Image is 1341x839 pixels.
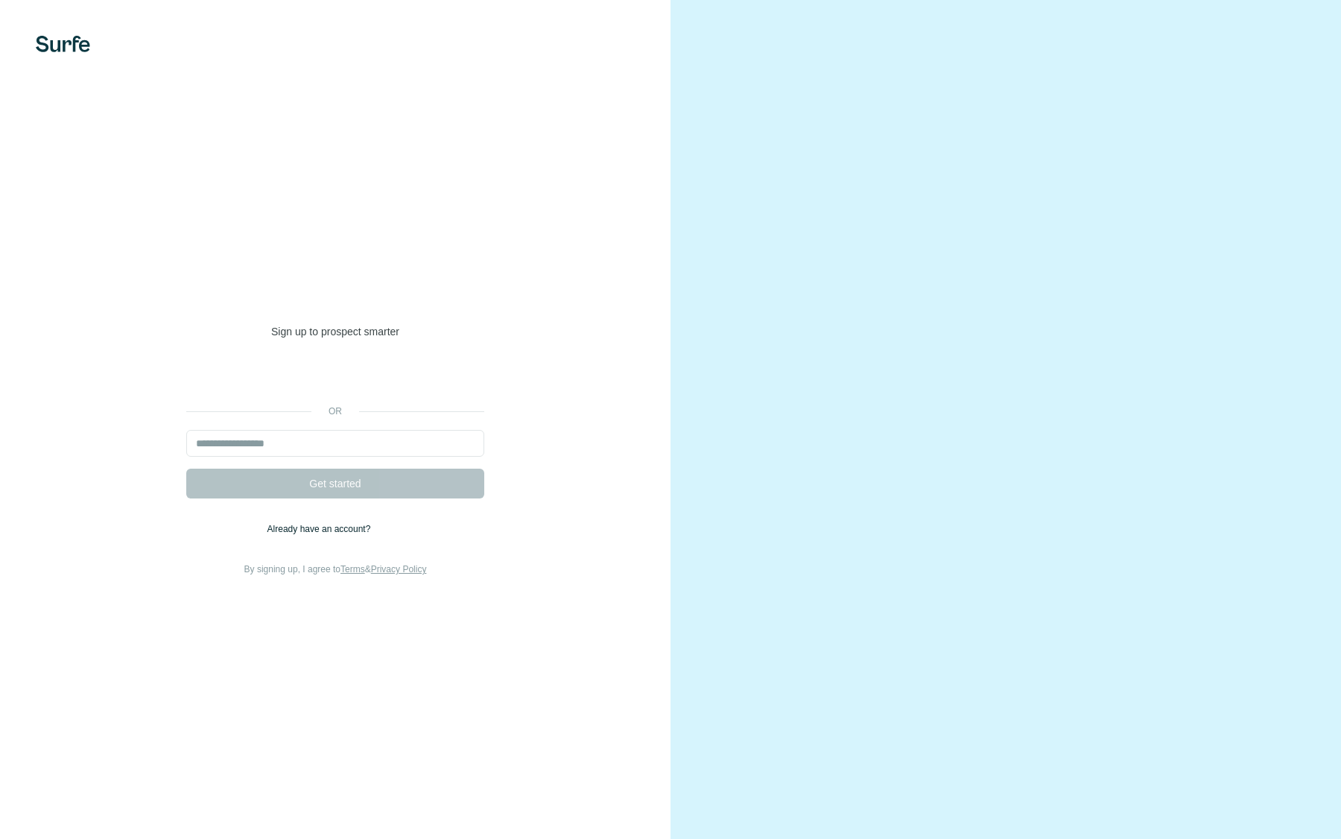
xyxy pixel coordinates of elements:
[179,361,492,394] iframe: Sign in with Google Button
[267,524,374,534] span: Already have an account?
[373,524,403,534] a: Sign in
[311,405,359,418] p: or
[186,262,484,321] h1: Welcome to [GEOGRAPHIC_DATA]
[371,564,427,574] a: Privacy Policy
[340,564,365,574] a: Terms
[244,564,427,574] span: By signing up, I agree to &
[36,36,90,52] img: Surfe's logo
[186,324,484,339] p: Sign up to prospect smarter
